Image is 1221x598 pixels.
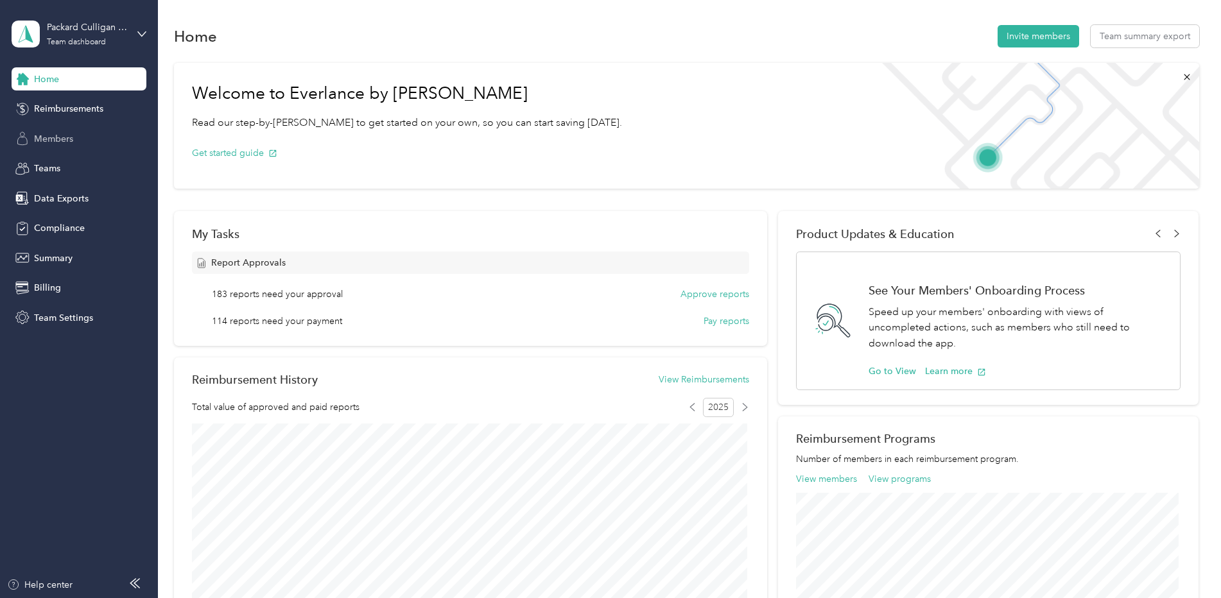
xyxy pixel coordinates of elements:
[659,373,749,386] button: View Reimbursements
[34,221,85,235] span: Compliance
[47,21,127,34] div: Packard Culligan Home Office
[34,311,93,325] span: Team Settings
[1149,526,1221,598] iframe: Everlance-gr Chat Button Frame
[34,102,103,115] span: Reimbursements
[869,472,931,486] button: View programs
[34,281,61,295] span: Billing
[192,115,622,131] p: Read our step-by-[PERSON_NAME] to get started on your own, so you can start saving [DATE].
[796,452,1181,466] p: Number of members in each reimbursement program.
[34,132,73,146] span: Members
[703,398,734,417] span: 2025
[796,227,955,241] span: Product Updates & Education
[869,364,916,378] button: Go to View
[34,192,89,205] span: Data Exports
[192,146,277,160] button: Get started guide
[192,227,749,241] div: My Tasks
[47,38,106,46] div: Team dashboard
[796,472,857,486] button: View members
[192,83,622,104] h1: Welcome to Everlance by [PERSON_NAME]
[1091,25,1199,47] button: Team summary export
[998,25,1079,47] button: Invite members
[869,63,1199,189] img: Welcome to everlance
[796,432,1181,445] h2: Reimbursement Programs
[680,287,749,301] button: Approve reports
[34,252,73,265] span: Summary
[869,284,1166,297] h1: See Your Members' Onboarding Process
[34,162,60,175] span: Teams
[192,373,318,386] h2: Reimbursement History
[925,364,986,378] button: Learn more
[34,73,59,86] span: Home
[869,304,1166,352] p: Speed up your members' onboarding with views of uncompleted actions, such as members who still ne...
[704,314,749,328] button: Pay reports
[212,314,342,328] span: 114 reports need your payment
[211,256,286,269] span: Report Approvals
[174,30,217,43] h1: Home
[192,400,359,414] span: Total value of approved and paid reports
[7,578,73,592] button: Help center
[212,287,343,301] span: 183 reports need your approval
